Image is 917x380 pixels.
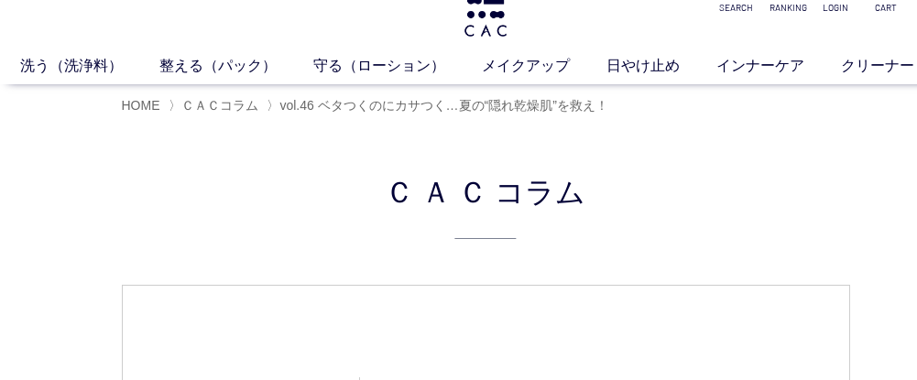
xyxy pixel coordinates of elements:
a: 整える（パック） [159,55,313,77]
p: SEARCH [719,1,751,15]
span: コラム [496,168,586,212]
p: RANKING [770,1,802,15]
a: メイクアップ [482,55,606,77]
a: ＣＡＣコラム [181,98,258,113]
a: インナーケア [716,55,841,77]
a: HOME [122,98,160,113]
li: 〉 [267,97,613,114]
li: 〉 [169,97,263,114]
p: CART [870,1,902,15]
h2: ＣＡＣ [122,168,850,239]
span: vol.46 ベタつくのにカサつく…夏の“隠れ乾燥肌”を救え！ [279,98,608,113]
a: 洗う（洗浄料） [20,55,159,77]
p: LOGIN [820,1,852,15]
a: 日やけ止め [606,55,716,77]
a: 守る（ローション） [313,55,482,77]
